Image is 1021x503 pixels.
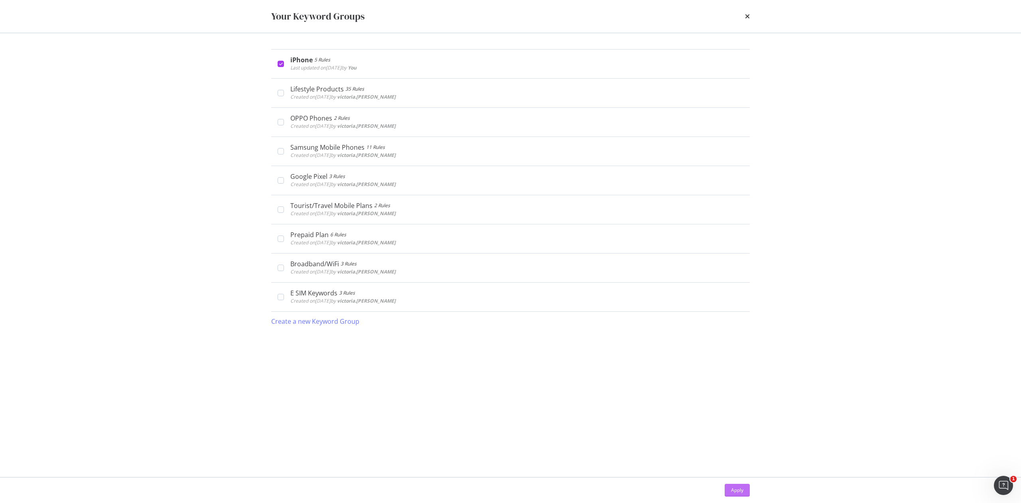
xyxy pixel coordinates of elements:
[337,210,396,217] b: victoria.[PERSON_NAME]
[290,123,396,129] span: Created on [DATE] by
[334,114,350,122] div: 2 Rules
[290,297,396,304] span: Created on [DATE] by
[290,64,357,71] span: Last updated on [DATE] by
[337,239,396,246] b: victoria.[PERSON_NAME]
[290,152,396,158] span: Created on [DATE] by
[271,312,359,331] button: Create a new Keyword Group
[314,56,330,64] div: 5 Rules
[290,210,396,217] span: Created on [DATE] by
[366,143,385,151] div: 11 Rules
[345,85,364,93] div: 35 Rules
[337,268,396,275] b: victoria.[PERSON_NAME]
[337,152,396,158] b: victoria.[PERSON_NAME]
[1010,476,1017,482] span: 1
[290,268,396,275] span: Created on [DATE] by
[290,85,344,93] div: Lifestyle Products
[330,231,346,239] div: 6 Rules
[290,202,373,210] div: Tourist/Travel Mobile Plans
[725,484,750,497] button: Apply
[994,476,1013,495] iframe: Intercom live chat
[290,231,329,239] div: Prepaid Plan
[290,239,396,246] span: Created on [DATE] by
[290,181,396,188] span: Created on [DATE] by
[290,260,339,268] div: Broadband/WiFi
[271,10,365,23] div: Your Keyword Groups
[339,289,355,297] div: 3 Rules
[271,317,359,326] div: Create a new Keyword Group
[337,123,396,129] b: victoria.[PERSON_NAME]
[329,172,345,180] div: 3 Rules
[341,260,357,268] div: 3 Rules
[348,64,357,71] b: You
[731,487,743,493] div: Apply
[337,297,396,304] b: victoria.[PERSON_NAME]
[290,289,337,297] div: E SIM Keywords
[290,56,313,64] div: iPhone
[745,10,750,23] div: times
[374,202,390,210] div: 2 Rules
[337,181,396,188] b: victoria.[PERSON_NAME]
[290,143,365,151] div: Samsung Mobile Phones
[290,93,396,100] span: Created on [DATE] by
[337,93,396,100] b: victoria.[PERSON_NAME]
[290,172,327,180] div: Google Pixel
[290,114,332,122] div: OPPO Phones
